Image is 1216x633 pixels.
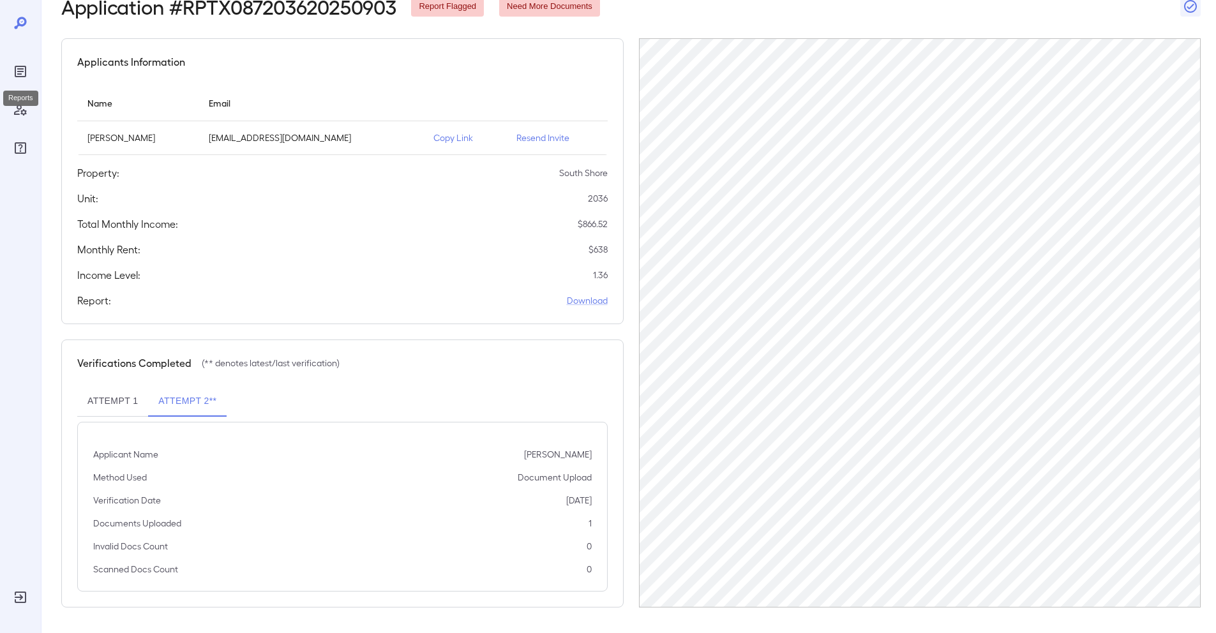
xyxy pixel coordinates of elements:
h5: Report: [77,293,111,308]
p: Verification Date [93,494,161,507]
p: Applicant Name [93,448,158,461]
h5: Total Monthly Income: [77,216,178,232]
table: simple table [77,85,608,155]
p: [PERSON_NAME] [524,448,592,461]
p: 0 [587,540,592,553]
p: Document Upload [518,471,592,484]
p: [DATE] [566,494,592,507]
p: Method Used [93,471,147,484]
h5: Monthly Rent: [77,242,140,257]
p: 0 [587,563,592,576]
p: Resend Invite [516,131,597,144]
div: FAQ [10,138,31,158]
button: Attempt 1 [77,386,148,417]
button: Attempt 2** [148,386,227,417]
p: 2036 [588,192,608,205]
h5: Property: [77,165,119,181]
th: Name [77,85,199,121]
p: $ 866.52 [578,218,608,230]
span: Need More Documents [499,1,600,13]
div: Reports [10,61,31,82]
a: Download [567,294,608,307]
p: $ 638 [589,243,608,256]
p: [EMAIL_ADDRESS][DOMAIN_NAME] [209,131,413,144]
h5: Income Level: [77,267,140,283]
p: Invalid Docs Count [93,540,168,553]
h5: Unit: [77,191,98,206]
p: [PERSON_NAME] [87,131,188,144]
h5: Applicants Information [77,54,185,70]
span: Report Flagged [411,1,484,13]
p: (** denotes latest/last verification) [202,357,340,369]
p: South Shore [559,167,608,179]
div: Reports [3,91,38,106]
div: Manage Users [10,100,31,120]
div: Log Out [10,587,31,607]
th: Email [199,85,423,121]
p: Documents Uploaded [93,517,181,530]
p: 1.36 [593,269,608,281]
h5: Verifications Completed [77,355,191,371]
p: Copy Link [433,131,496,144]
p: 1 [589,517,592,530]
p: Scanned Docs Count [93,563,178,576]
